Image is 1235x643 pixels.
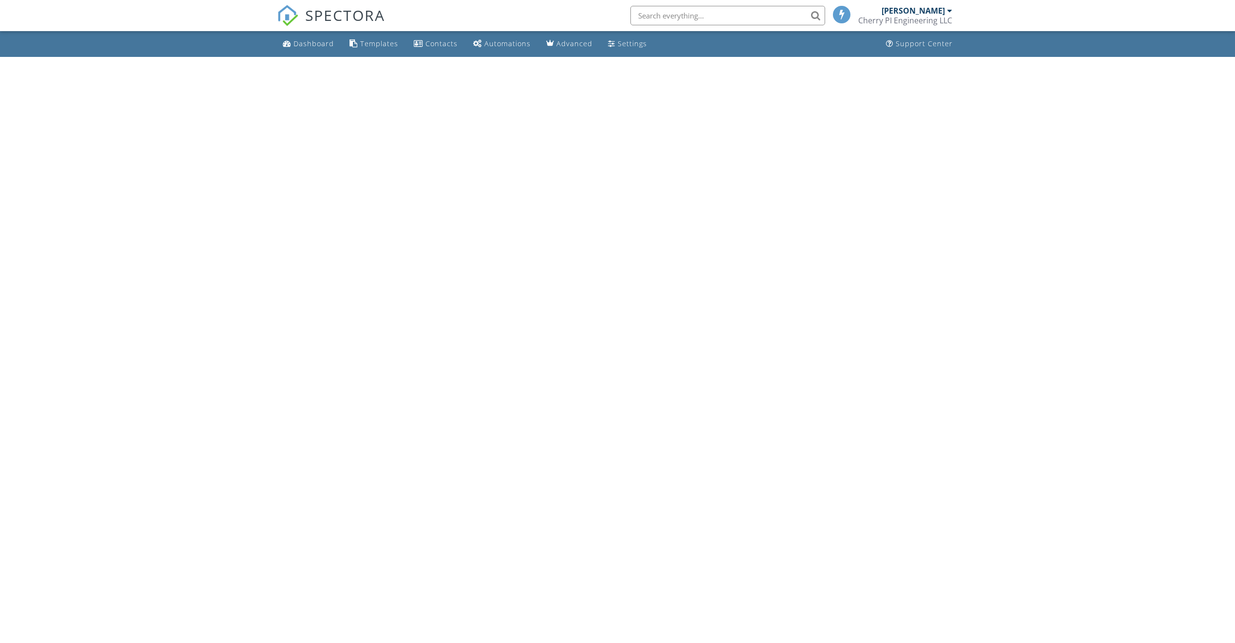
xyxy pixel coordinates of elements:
a: Templates [346,35,402,53]
a: Dashboard [279,35,338,53]
div: Cherry PI Engineering LLC [858,16,952,25]
div: [PERSON_NAME] [882,6,945,16]
a: Contacts [410,35,461,53]
div: Advanced [556,39,592,48]
div: Templates [360,39,398,48]
a: SPECTORA [277,13,385,34]
div: Dashboard [294,39,334,48]
span: SPECTORA [305,5,385,25]
div: Support Center [896,39,953,48]
a: Settings [604,35,651,53]
div: Automations [484,39,531,48]
div: Contacts [425,39,458,48]
a: Support Center [882,35,957,53]
a: Automations (Basic) [469,35,535,53]
a: Advanced [542,35,596,53]
input: Search everything... [630,6,825,25]
div: Settings [618,39,647,48]
img: The Best Home Inspection Software - Spectora [277,5,298,26]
